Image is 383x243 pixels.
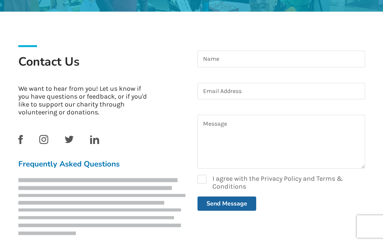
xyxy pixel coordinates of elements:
h1: Contact Us [18,54,186,79]
img: instagram_link [39,135,48,144]
input: Name [197,51,365,67]
input: Email Address [197,83,365,100]
p: We want to hear from you! Let us know if you have questions or feedback, or if you'd like to supp... [18,85,152,116]
h3: Frequently Asked Questions [18,159,186,169]
img: linkedin_link [90,135,99,144]
button: Send Message [197,196,256,211]
label: I agree with the Privacy Policy and Terms & Conditions [197,175,365,190]
img: twitter_link [65,136,74,143]
img: facebook_link [18,135,23,144]
img: r1pMtbXG9+aWb2W+PtqzF1RSH4hSnOMWhOMUpTnEoDsUpTnGKQ3GKU5ziyKG4huIotLjmyVTvWV3f9GhL6keAAQAI4Bq5ZLOD... [18,178,186,235]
